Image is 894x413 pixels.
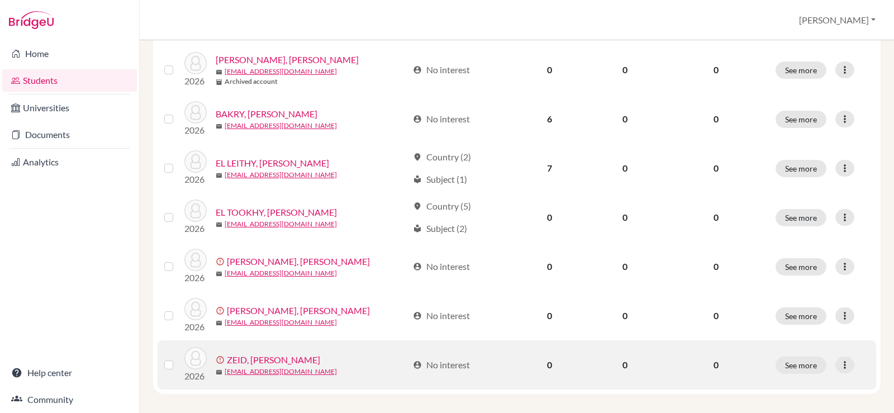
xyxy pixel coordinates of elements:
img: EL TOOKHY, Yassin Osama [184,200,207,222]
p: 2026 [184,124,207,137]
a: [EMAIL_ADDRESS][DOMAIN_NAME] [225,268,337,278]
span: local_library [413,224,422,233]
img: BAKRY, Yassin Wael [184,101,207,124]
button: See more [776,160,826,177]
a: ZEID, [PERSON_NAME] [227,353,320,367]
span: account_circle [413,115,422,124]
img: EL LEITHY, Yassin Mohamed [184,150,207,173]
div: Subject (2) [413,222,467,235]
td: 0 [586,193,663,242]
p: 0 [670,112,762,126]
a: Universities [2,97,137,119]
img: Bridge-U [9,11,54,29]
p: 0 [670,63,762,77]
p: 0 [670,358,762,372]
a: [EMAIL_ADDRESS][DOMAIN_NAME] [225,317,337,327]
a: [EMAIL_ADDRESS][DOMAIN_NAME] [225,367,337,377]
p: 0 [670,162,762,175]
div: Country (2) [413,150,471,164]
a: [EMAIL_ADDRESS][DOMAIN_NAME] [225,219,337,229]
a: Community [2,388,137,411]
div: No interest [413,63,470,77]
span: location_on [413,153,422,162]
span: account_circle [413,311,422,320]
span: account_circle [413,65,422,74]
span: mail [216,221,222,228]
img: YASSIN, Haya Ahmad [184,249,207,271]
a: Students [2,69,137,92]
span: location_on [413,202,422,211]
button: See more [776,357,826,374]
td: 0 [513,242,586,291]
a: [EMAIL_ADDRESS][DOMAIN_NAME] [225,121,337,131]
p: 0 [670,211,762,224]
div: No interest [413,309,470,322]
td: 0 [586,340,663,390]
p: 2026 [184,369,207,383]
div: No interest [413,260,470,273]
div: No interest [413,112,470,126]
a: [EMAIL_ADDRESS][DOMAIN_NAME] [225,170,337,180]
span: account_circle [413,262,422,271]
td: 0 [586,45,663,94]
span: mail [216,270,222,277]
span: mail [216,172,222,179]
a: Analytics [2,151,137,173]
a: [PERSON_NAME], [PERSON_NAME] [227,255,370,268]
a: BAKRY, [PERSON_NAME] [216,107,317,121]
td: 0 [513,45,586,94]
td: 6 [513,94,586,144]
td: 0 [586,94,663,144]
b: Archived account [225,77,278,87]
div: Country (5) [413,200,471,213]
td: 7 [513,144,586,193]
a: [PERSON_NAME], [PERSON_NAME] [227,304,370,317]
span: mail [216,369,222,376]
p: 2026 [184,320,207,334]
a: Documents [2,124,137,146]
td: 0 [513,291,586,340]
span: error_outline [216,257,227,266]
span: mail [216,320,222,326]
a: [EMAIL_ADDRESS][DOMAIN_NAME] [225,67,337,77]
img: ZEID, Yassin Sherif [184,347,207,369]
img: ABU DAWOOD, Yassin Said [184,52,207,74]
td: 0 [586,291,663,340]
td: 0 [586,144,663,193]
p: 2026 [184,173,207,186]
button: See more [776,111,826,128]
a: EL LEITHY, [PERSON_NAME] [216,156,329,170]
p: 2026 [184,74,207,88]
span: error_outline [216,355,227,364]
button: See more [776,258,826,276]
a: Help center [2,362,137,384]
a: EL TOOKHY, [PERSON_NAME] [216,206,337,219]
button: [PERSON_NAME] [794,10,881,31]
p: 0 [670,309,762,322]
span: error_outline [216,306,227,315]
a: Home [2,42,137,65]
p: 2026 [184,271,207,284]
span: account_circle [413,360,422,369]
td: 0 [586,242,663,291]
img: YASSIN, Layla Ahmad [184,298,207,320]
button: See more [776,209,826,226]
span: inventory_2 [216,79,222,86]
button: See more [776,61,826,79]
td: 0 [513,193,586,242]
p: 0 [670,260,762,273]
a: [PERSON_NAME], [PERSON_NAME] [216,53,359,67]
span: mail [216,69,222,75]
span: mail [216,123,222,130]
button: See more [776,307,826,325]
div: Subject (1) [413,173,467,186]
p: 2026 [184,222,207,235]
span: local_library [413,175,422,184]
td: 0 [513,340,586,390]
div: No interest [413,358,470,372]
